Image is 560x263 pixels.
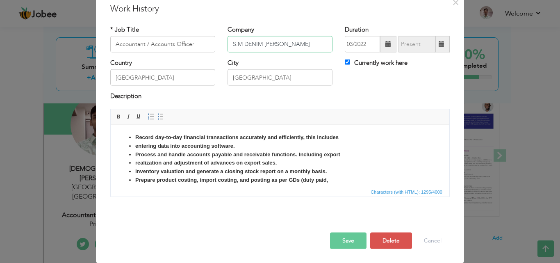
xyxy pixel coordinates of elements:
input: Present [398,36,436,53]
a: Italic [124,112,133,121]
label: Description [110,92,141,101]
button: Cancel [416,232,450,249]
div: Statistics [369,188,445,195]
label: City [228,59,239,67]
iframe: Rich Text Editor, workEditor [111,125,449,186]
label: Country [110,59,132,67]
a: Insert/Remove Numbered List [146,112,155,121]
a: Insert/Remove Bulleted List [156,112,165,121]
label: Currently work here [345,59,407,67]
button: Save [330,232,367,249]
button: Delete [370,232,412,249]
input: From [345,36,380,53]
h3: Work History [110,2,450,15]
strong: EFS). [25,60,38,66]
a: Underline [134,112,143,121]
label: Duration [345,25,369,34]
a: Bold [114,112,123,121]
input: Currently work here [345,59,350,65]
label: Company [228,25,254,34]
label: * Job Title [110,25,139,34]
span: Characters (with HTML): 1295/4000 [369,188,444,195]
